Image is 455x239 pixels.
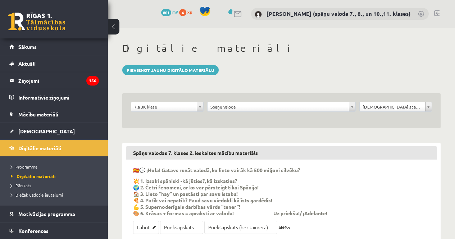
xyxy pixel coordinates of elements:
[179,9,196,15] a: 4 xp
[11,192,63,198] span: Biežāk uzdotie jautājumi
[9,140,99,156] a: Digitālie materiāli
[11,182,101,189] a: Pārskats
[363,102,422,111] span: [DEMOGRAPHIC_DATA] statusā
[11,183,31,188] span: Pārskats
[187,9,192,15] span: xp
[9,38,99,55] a: Sākums
[278,225,290,230] span: Aktīvs
[133,221,159,234] a: Labot
[161,9,171,16] span: 801
[18,60,36,67] span: Aktuāli
[255,11,262,18] img: Signe Sirmā (spāņu valoda 7., 8., un 10.,11. klases)
[9,123,99,139] a: [DEMOGRAPHIC_DATA]
[11,164,101,170] a: Programma
[122,42,441,54] h1: Digitālie materiāli
[133,167,300,173] p: 🇪🇸💬 ¡Hola! Gatavs runāt valodā, ko lieto vairāk kā 500 miljoni cilvēku?
[122,65,219,75] a: Pievienot jaunu digitālo materiālu
[9,55,99,72] a: Aktuāli
[208,102,356,111] a: Spāņu valoda
[131,102,203,111] a: 7.a JK klase
[18,111,58,118] span: Mācību materiāli
[18,211,75,217] span: Motivācijas programma
[210,102,346,111] span: Spāņu valoda
[179,9,186,16] span: 4
[133,178,272,216] p: 💥 1. Izsaki spāniski - ?, k ? 🌍 2. Četri fenomeni, ar ko var pārsteigt tikai Spānija! 🏠 3. Lieto ...
[126,146,437,160] h3: Spāņu valodas 7. klases 2. ieskaites mācību materiāls
[9,206,99,222] a: Motivācijas programma
[18,72,99,89] legend: Ziņojumi
[182,178,203,184] strong: kā jūties
[18,43,37,50] span: Sākums
[161,9,178,15] a: 801 mP
[9,222,99,239] a: Konferences
[18,128,75,134] span: [DEMOGRAPHIC_DATA]
[267,10,410,17] a: [PERSON_NAME] (spāņu valoda 7., 8., un 10.,11. klases)
[134,102,194,111] span: 7.a JK klase
[8,13,65,31] a: Rīgas 1. Tālmācības vidusskola
[210,178,235,184] strong: ā izskaties
[172,9,178,15] span: mP
[11,192,101,198] a: Biežāk uzdotie jautājumi
[9,89,99,106] a: Informatīvie ziņojumi
[18,227,49,234] span: Konferences
[360,102,432,111] a: [DEMOGRAPHIC_DATA] statusā
[11,164,37,170] span: Programma
[204,221,277,234] a: Priekšapskats (bez taimera)
[9,106,99,123] a: Mācību materiāli
[18,89,99,106] legend: Informatīvie ziņojumi
[160,221,203,234] a: Priekšapskats
[18,145,61,151] span: Digitālie materiāli
[273,210,327,216] p: Uz priekšu!/ ¡Adelante!
[86,76,99,86] i: 156
[11,173,56,179] span: Digitālie materiāli
[9,72,99,89] a: Ziņojumi156
[11,173,101,179] a: Digitālie materiāli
